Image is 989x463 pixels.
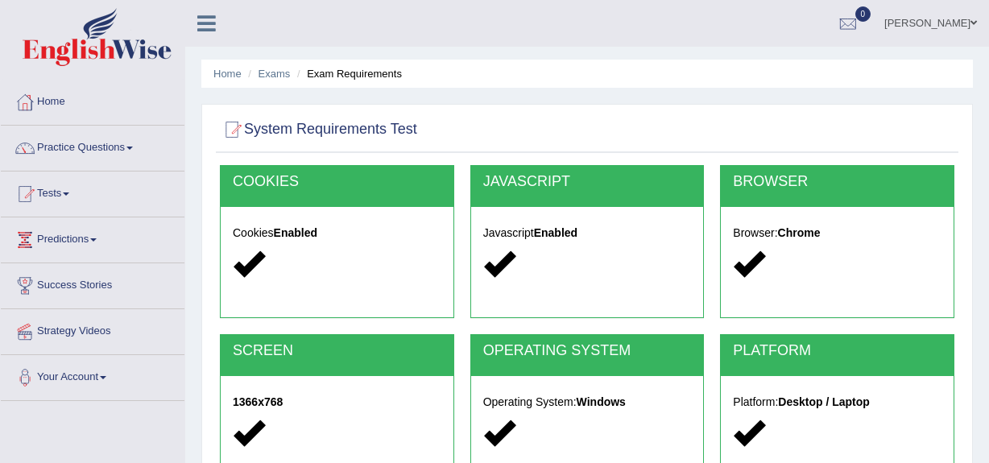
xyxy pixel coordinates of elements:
a: Home [1,80,184,120]
strong: 1366x768 [233,395,283,408]
strong: Chrome [778,226,821,239]
strong: Enabled [534,226,577,239]
h2: JAVASCRIPT [483,174,692,190]
h2: System Requirements Test [220,118,417,142]
h2: OPERATING SYSTEM [483,343,692,359]
h5: Platform: [733,396,941,408]
strong: Enabled [274,226,317,239]
h2: COOKIES [233,174,441,190]
a: Success Stories [1,263,184,304]
a: Practice Questions [1,126,184,166]
h5: Cookies [233,227,441,239]
strong: Windows [577,395,626,408]
span: 0 [855,6,871,22]
h5: Javascript [483,227,692,239]
strong: Desktop / Laptop [778,395,870,408]
a: Predictions [1,217,184,258]
a: Strategy Videos [1,309,184,349]
a: Your Account [1,355,184,395]
h5: Operating System: [483,396,692,408]
a: Tests [1,172,184,212]
a: Home [213,68,242,80]
li: Exam Requirements [293,66,402,81]
a: Exams [259,68,291,80]
h2: PLATFORM [733,343,941,359]
h2: BROWSER [733,174,941,190]
h5: Browser: [733,227,941,239]
h2: SCREEN [233,343,441,359]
